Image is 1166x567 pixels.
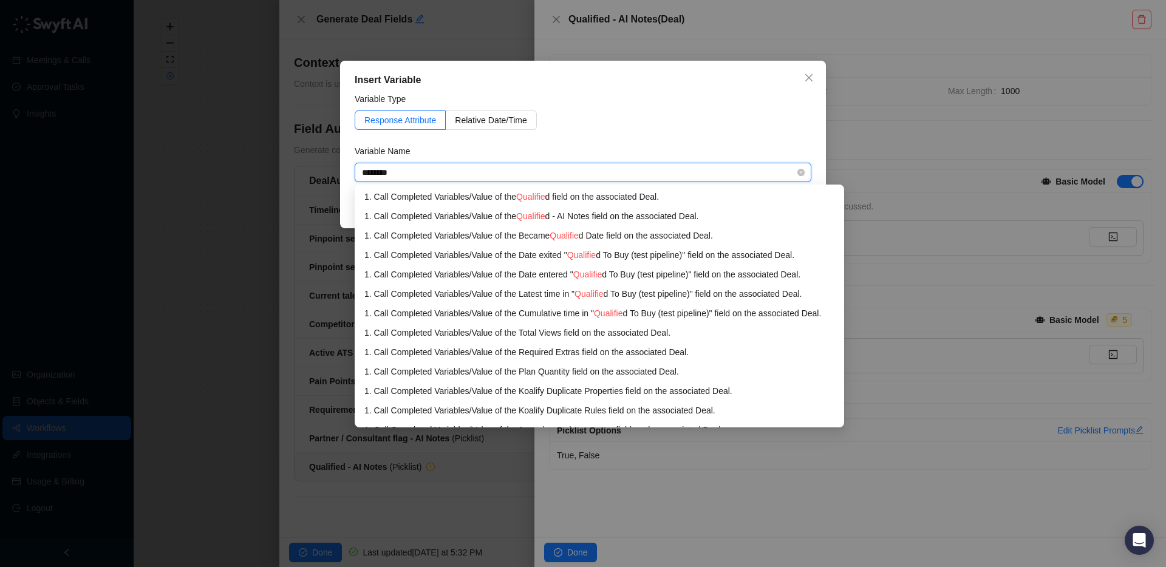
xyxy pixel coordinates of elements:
div: 1. Call Completed Variables / Value of the Latest time in " d To Buy (test pipeline)" field on th... [364,287,834,300]
div: 1. Call Completed Variables / Value of the Became d Date field on the associated Deal. [364,229,834,242]
div: 1. Call Completed Variables / Value of the Koalify Duplicate Properties field on the associated D... [364,384,834,398]
div: Open Intercom Messenger [1125,526,1154,555]
label: Variable Name [355,144,418,158]
div: 1. Call Completed Variables / Value of the Date entered " d To Buy (test pipeline)" field on the ... [364,268,834,281]
span: Qualifie [516,211,545,221]
span: Qualifie [567,250,596,260]
div: 1. Call Completed Variables / Value of the d field on the associated Deal. [364,190,834,203]
span: Relative Date/Time [455,115,527,125]
span: Qualifie [573,270,602,279]
span: Qualifie [574,289,603,299]
span: Qualifie [516,192,545,202]
div: 1. Call Completed Variables / Value of the Required Extras field on the associated Deal. [364,345,834,359]
span: Response Attribute [364,115,436,125]
span: Qualifie [550,231,578,240]
div: 1. Call Completed Variables / Value of the Annual recurring revenue field on the associated Deal. [364,423,834,436]
div: 1. Call Completed Variables / Value of the Date exited " d To Buy (test pipeline)" field on the a... [364,248,834,262]
div: 1. Call Completed Variables / Value of the Total Views field on the associated Deal. [364,326,834,339]
div: 1. Call Completed Variables / Value of the Cumulative time in " d To Buy (test pipeline)" field o... [364,307,834,320]
div: 1. Call Completed Variables / Value of the Plan Quantity field on the associated Deal. [364,365,834,378]
span: Qualifie [594,308,622,318]
button: Close [799,68,819,87]
div: 1. Call Completed Variables / Value of the Koalify Duplicate Rules field on the associated Deal. [364,404,834,417]
label: Variable Type [355,92,414,106]
div: 1. Call Completed Variables / Value of the d - AI Notes field on the associated Deal. [364,209,834,223]
span: close-circle [797,169,805,176]
span: close [804,73,814,83]
div: Insert Variable [355,73,811,87]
